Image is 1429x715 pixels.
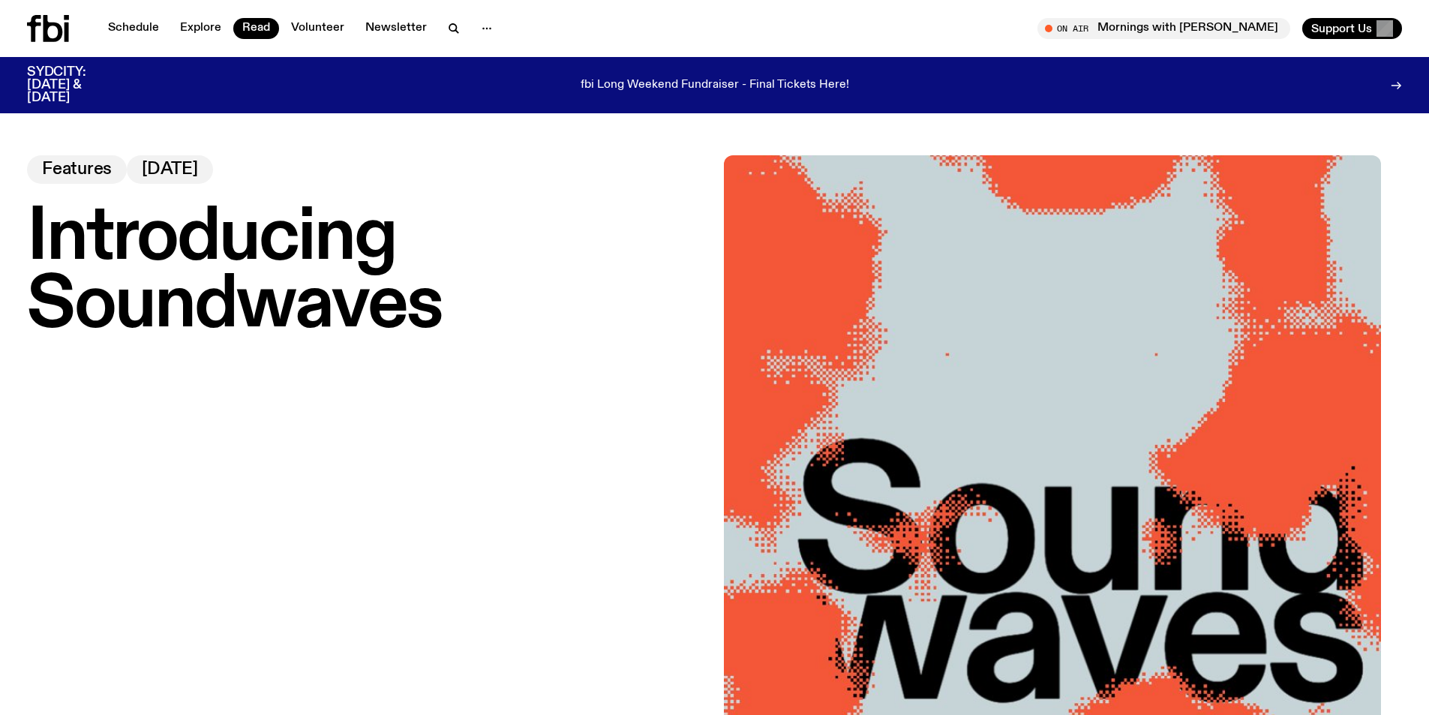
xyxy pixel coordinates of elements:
[356,18,436,39] a: Newsletter
[142,161,198,178] span: [DATE]
[581,79,849,92] p: fbi Long Weekend Fundraiser - Final Tickets Here!
[233,18,279,39] a: Read
[171,18,230,39] a: Explore
[27,205,706,340] h1: Introducing Soundwaves
[1037,18,1290,39] button: On AirMornings with [PERSON_NAME]
[1302,18,1402,39] button: Support Us
[42,161,112,178] span: Features
[27,66,123,104] h3: SYDCITY: [DATE] & [DATE]
[282,18,353,39] a: Volunteer
[1311,22,1372,35] span: Support Us
[99,18,168,39] a: Schedule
